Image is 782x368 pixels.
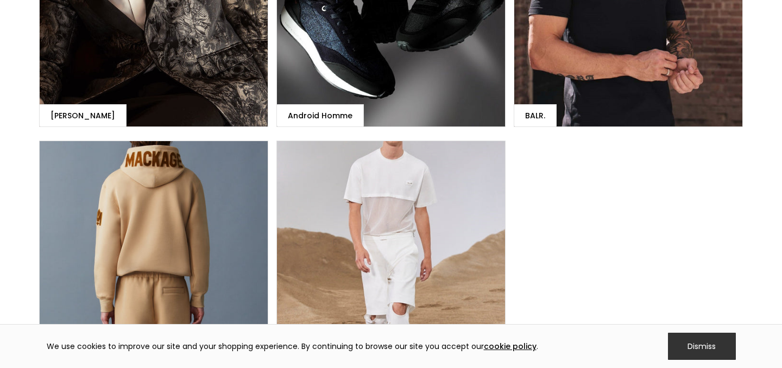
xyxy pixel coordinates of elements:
[47,341,538,352] div: We use cookies to improve our site and your shopping experience. By continuing to browse our site...
[525,110,545,121] div: BALR.
[484,341,537,352] a: cookie policy
[51,110,115,121] div: [PERSON_NAME]
[668,333,736,360] div: Dismiss
[288,110,352,121] div: Android Homme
